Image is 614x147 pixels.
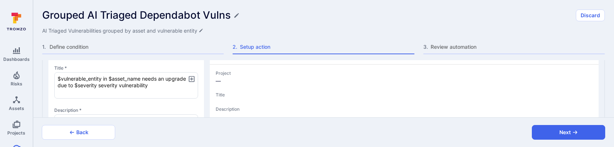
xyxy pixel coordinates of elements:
[3,56,30,62] span: Dashboards
[54,65,198,71] label: Title *
[216,106,593,112] span: Description
[54,107,198,113] label: Description *
[216,70,593,76] span: Project
[431,43,605,51] span: Review automation
[42,125,115,140] button: Back
[233,43,238,51] span: 2 .
[240,43,414,51] span: Setup action
[216,77,593,85] span: alert project
[576,10,605,21] button: Discard
[216,92,593,98] span: Title
[7,130,25,136] span: Projects
[11,81,22,87] span: Risks
[42,27,203,34] span: Edit description
[50,43,224,51] span: Define condition
[234,12,240,18] button: Edit title
[42,43,48,51] span: 1 .
[9,106,24,111] span: Assets
[54,72,198,99] textarea: $vulnerable_entity in $asset_name needs an upgrade due to $severity severity vulnerability
[42,9,231,21] h1: Grouped AI Triaged Dependabot Vulns
[532,125,605,140] button: Next
[423,43,429,51] span: 3 .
